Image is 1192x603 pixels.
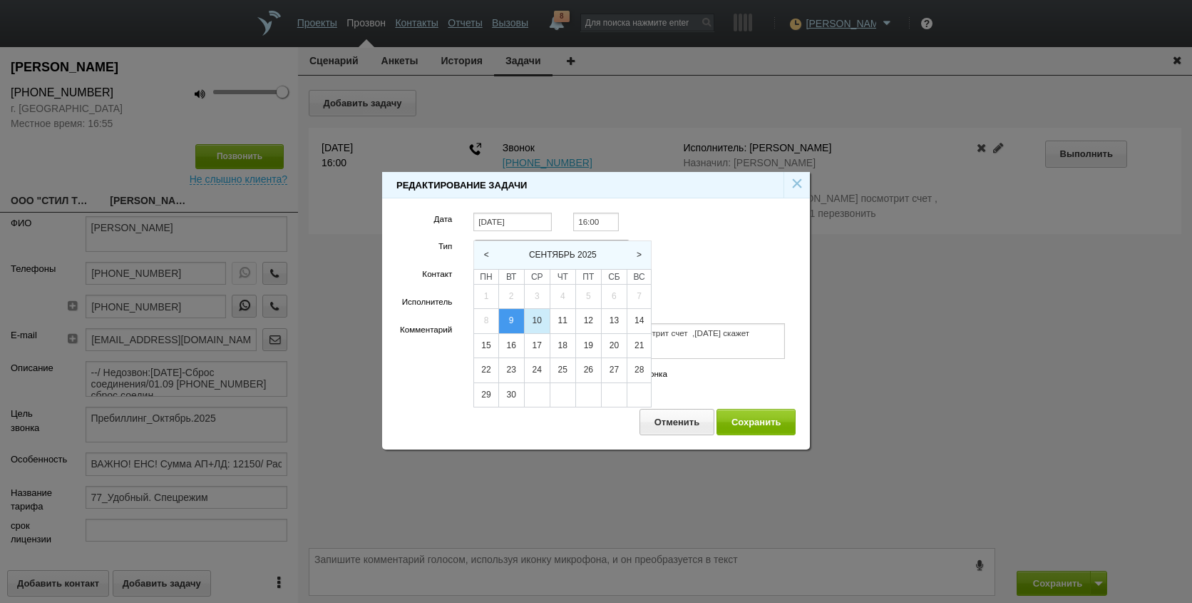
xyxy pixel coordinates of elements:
div: 26 [576,358,601,382]
div: 9 [499,309,524,333]
label: Тип [438,240,452,253]
label: Автоматически выполнить задачу после звонка [473,368,667,380]
div: 7 [627,285,651,309]
th: пт [575,269,601,284]
div: 22 [474,358,498,382]
th: вт [498,269,524,284]
div: 2 [499,285,524,309]
th: сб [601,269,627,284]
div: 5 [576,285,601,309]
a: × [791,171,803,195]
th: вс [627,269,651,284]
div: 17 [525,334,550,358]
div: сентябрь [529,248,575,262]
div: 29 [474,383,498,407]
div: 6 [602,285,627,309]
div: 8 [474,309,498,333]
div: 15 [474,334,498,358]
div: 14 [627,309,651,333]
th: пн [474,269,498,284]
label: Дата [434,213,453,226]
div: 3 [525,285,550,309]
div: 30 [499,383,524,407]
div: 27 [602,358,627,382]
div: 16 [499,334,524,358]
div: 25 [550,358,575,382]
div: 18 [550,334,575,358]
div: 23 [499,358,524,382]
div: 2025 [577,248,597,262]
button: Сохранить [716,409,796,435]
div: 10 [525,309,550,333]
th: ср [524,269,550,284]
button: Отменить [639,409,714,435]
div: 4 [550,285,575,309]
label: Комментарий [400,323,452,336]
span: < [481,250,493,260]
div: 21 [627,334,651,358]
div: 11 [550,309,575,333]
label: Контакт [422,268,452,280]
div: 20 [602,334,627,358]
div: 19 [576,334,601,358]
th: чт [550,269,575,284]
div: 12 [576,309,601,333]
div: 24 [525,358,550,382]
div: 1 [474,285,498,309]
label: Исполнитель [402,295,453,308]
div: 28 [627,358,651,382]
div: 13 [602,309,627,333]
span: > [633,250,645,260]
div: Редактирование задачи [396,178,527,193]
